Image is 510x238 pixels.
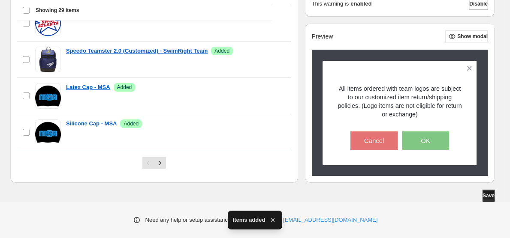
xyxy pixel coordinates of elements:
[445,30,488,42] button: Show modal
[66,47,208,55] a: Speedo Teamster 2.0 (Customized) - SwimRight Team
[350,131,398,150] button: Cancel
[66,119,117,128] a: Silicone Cap - MSA
[154,157,166,169] button: Next
[283,216,377,224] a: [EMAIL_ADDRESS][DOMAIN_NAME]
[457,33,488,40] span: Show modal
[338,84,462,118] p: All items ordered with team logos are subject to our customized item return/shipping policies. (L...
[214,48,229,54] span: Added
[36,7,79,14] span: Showing 29 items
[483,190,495,202] button: Save
[35,119,61,145] img: Silicone Cap - MSA
[35,83,61,109] img: Latex Cap - MSA
[483,192,495,199] span: Save
[35,47,61,72] img: Speedo Teamster 2.0 (Customized) - SwimRight Team
[233,216,266,224] span: Items added
[117,84,132,91] span: Added
[469,0,488,7] span: Disable
[142,157,166,169] nav: Pagination
[124,120,139,127] span: Added
[312,33,333,40] h2: Preview
[66,83,110,92] a: Latex Cap - MSA
[402,131,449,150] button: OK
